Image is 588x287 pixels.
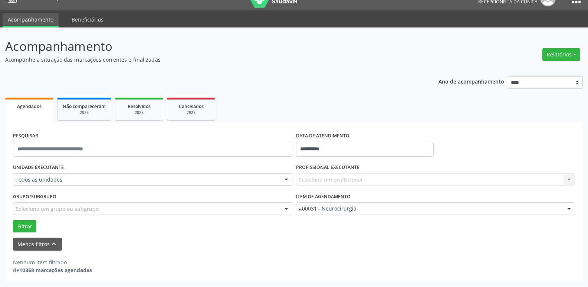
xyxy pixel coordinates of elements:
[13,238,62,251] button: Menos filtroskeyboard_arrow_up
[13,220,36,233] button: Filtrar
[16,205,99,213] span: Selecione um grupo ou subgrupo
[13,266,92,274] div: de
[16,176,277,183] span: Todos as unidades
[63,110,106,115] div: 2025
[5,37,410,56] p: Acompanhamento
[13,162,64,173] label: UNIDADE EXECUTANTE
[299,205,560,212] span: #00031 - Neurocirurgia
[5,56,410,63] p: Acompanhe a situação das marcações correntes e finalizadas
[13,258,92,266] div: Nenhum item filtrado
[17,103,42,110] span: Agendados
[13,191,56,202] label: Grupo/Subgrupo
[542,48,580,61] button: Relatórios
[121,110,158,115] div: 2025
[128,103,151,110] span: Resolvidos
[173,110,210,115] div: 2025
[179,103,204,110] span: Cancelados
[3,13,59,27] a: Acompanhamento
[296,130,349,142] label: DATA DE ATENDIMENTO
[66,13,109,26] a: Beneficiários
[63,103,106,110] span: Não compareceram
[19,267,92,274] strong: 10368 marcações agendadas
[438,76,504,86] p: Ano de acompanhamento
[296,191,351,202] label: Item de agendamento
[296,162,359,173] label: PROFISSIONAL EXECUTANTE
[13,130,38,142] label: PESQUISAR
[50,240,58,248] i: keyboard_arrow_up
